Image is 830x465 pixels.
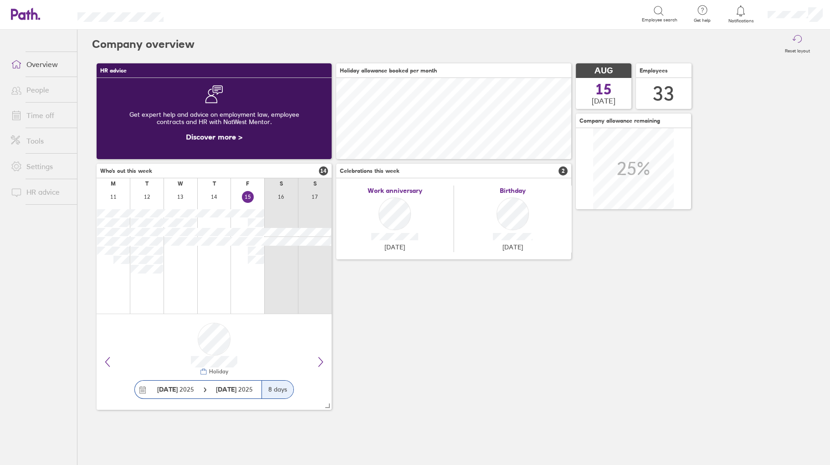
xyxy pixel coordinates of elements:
div: T [145,181,149,187]
div: W [178,181,183,187]
button: Reset layout [779,30,815,59]
span: 2025 [157,386,194,393]
div: 8 days [261,381,293,398]
span: [DATE] [384,243,405,251]
span: HR advice [100,67,127,74]
a: Settings [4,157,77,176]
span: Employees [640,67,668,74]
span: 2025 [216,386,253,393]
span: 2 [558,166,568,176]
a: Notifications [726,5,756,24]
div: Get expert help and advice on employment law, employee contracts and HR with NatWest Mentor. [104,103,324,133]
span: Celebrations this week [340,168,400,174]
div: F [246,181,249,187]
a: Time off [4,106,77,124]
span: Birthday [500,187,526,194]
div: T [213,181,216,187]
div: 33 [653,82,675,105]
span: 14 [319,166,328,176]
span: [DATE] [502,243,523,251]
span: Company allowance remaining [579,118,660,124]
a: Tools [4,132,77,150]
span: AUG [594,66,613,76]
div: M [111,181,116,187]
h2: Company overview [92,30,195,59]
span: Holiday allowance booked per month [340,67,437,74]
strong: [DATE] [216,385,238,393]
span: Notifications [726,18,756,24]
span: [DATE] [592,97,615,105]
div: Holiday [207,368,228,375]
span: Employee search [642,17,677,23]
a: HR advice [4,183,77,201]
strong: [DATE] [157,385,178,393]
div: Search [188,10,211,18]
a: Discover more > [186,132,242,141]
div: S [280,181,283,187]
div: S [313,181,317,187]
span: Work anniversary [368,187,422,194]
span: 15 [595,82,612,97]
span: Get help [687,18,717,23]
a: People [4,81,77,99]
label: Reset layout [779,46,815,54]
a: Overview [4,55,77,73]
span: Who's out this week [100,168,152,174]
